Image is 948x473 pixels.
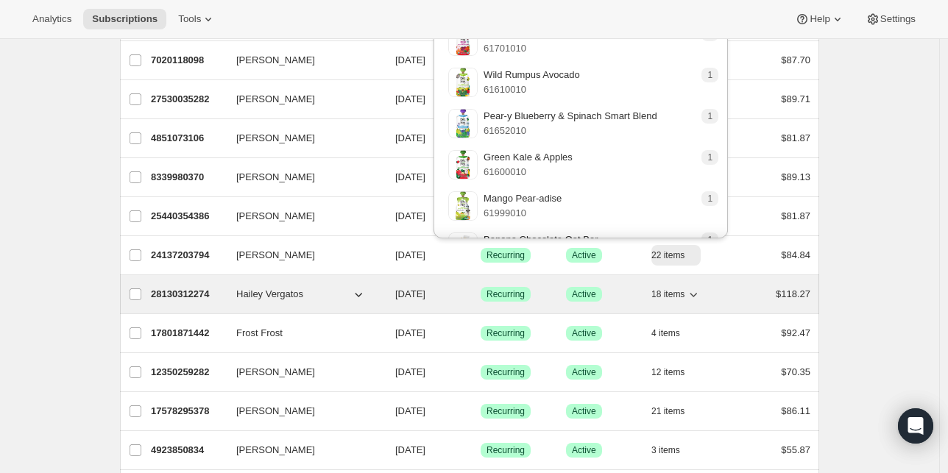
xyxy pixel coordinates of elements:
[487,249,525,261] span: Recurring
[572,366,596,378] span: Active
[880,13,916,25] span: Settings
[227,360,375,384] button: [PERSON_NAME]
[448,150,478,179] img: variant image
[151,89,810,110] div: 27530035282[PERSON_NAME][DATE]SuccessRecurringSuccessActive7 items$89.71
[92,13,158,25] span: Subscriptions
[572,288,596,300] span: Active
[169,9,224,29] button: Tools
[484,41,600,56] p: 61701010
[236,53,315,68] span: [PERSON_NAME]
[236,404,315,419] span: [PERSON_NAME]
[707,110,712,122] span: 1
[236,92,315,107] span: [PERSON_NAME]
[651,323,696,344] button: 4 items
[151,92,224,107] p: 27530035282
[178,13,201,25] span: Tools
[395,132,425,143] span: [DATE]
[707,234,712,246] span: 1
[151,362,810,383] div: 12350259282[PERSON_NAME][DATE]SuccessRecurringSuccessActive12 items$70.35
[395,405,425,416] span: [DATE]
[395,249,425,260] span: [DATE]
[487,288,525,300] span: Recurring
[651,401,701,422] button: 21 items
[572,444,596,456] span: Active
[484,191,562,206] p: Mango Pear-adise
[651,288,685,300] span: 18 items
[227,282,375,306] button: Hailey Vergatos
[487,327,525,339] span: Recurring
[236,443,315,458] span: [PERSON_NAME]
[651,405,685,417] span: 21 items
[448,109,478,138] img: variant image
[395,171,425,182] span: [DATE]
[484,232,598,247] p: Banana Chocolate Oat Bar
[781,210,810,221] span: $81.87
[151,245,810,266] div: 24137203794[PERSON_NAME][DATE]SuccessRecurringSuccessActive22 items$84.84
[151,365,224,380] p: 12350259282
[395,366,425,377] span: [DATE]
[810,13,829,25] span: Help
[236,248,315,263] span: [PERSON_NAME]
[448,191,478,221] img: variant image
[151,404,224,419] p: 17578295378
[236,365,315,380] span: [PERSON_NAME]
[484,109,657,124] p: Pear-y Blueberry & Spinach Smart Blend
[651,245,701,266] button: 22 items
[227,166,375,189] button: [PERSON_NAME]
[484,124,657,138] p: 61652010
[781,249,810,260] span: $84.84
[395,327,425,338] span: [DATE]
[448,232,478,262] img: variant image
[151,53,224,68] p: 7020118098
[707,69,712,81] span: 1
[487,366,525,378] span: Recurring
[572,405,596,417] span: Active
[227,321,375,345] button: Frost Frost
[786,9,853,29] button: Help
[151,440,810,460] div: 4923850834[PERSON_NAME][DATE]SuccessRecurringSuccessActive3 items$55.87
[236,209,315,224] span: [PERSON_NAME]
[151,323,810,344] div: 17801871442Frost Frost[DATE]SuccessRecurringSuccessActive4 items$92.47
[707,193,712,205] span: 1
[781,132,810,143] span: $81.87
[151,443,224,458] p: 4923850834
[227,205,375,228] button: [PERSON_NAME]
[484,82,580,97] p: 61610010
[651,444,680,456] span: 3 items
[651,362,701,383] button: 12 items
[781,444,810,455] span: $55.87
[651,366,685,378] span: 12 items
[227,399,375,423] button: [PERSON_NAME]
[781,171,810,182] span: $89.13
[781,54,810,65] span: $87.70
[572,327,596,339] span: Active
[487,444,525,456] span: Recurring
[781,366,810,377] span: $70.35
[651,440,696,460] button: 3 items
[227,243,375,267] button: [PERSON_NAME]
[151,284,810,305] div: 28130312274Hailey Vergatos[DATE]SuccessRecurringSuccessActive18 items$118.27
[83,9,166,29] button: Subscriptions
[395,444,425,455] span: [DATE]
[857,9,924,29] button: Settings
[781,327,810,338] span: $92.47
[151,131,224,146] p: 4851073106
[484,68,580,82] p: Wild Rumpus Avocado
[395,210,425,221] span: [DATE]
[781,405,810,416] span: $86.11
[651,327,680,339] span: 4 items
[227,438,375,462] button: [PERSON_NAME]
[781,93,810,104] span: $89.71
[151,326,224,341] p: 17801871442
[151,206,810,227] div: 25440354386[PERSON_NAME][DATE]SuccessRecurringSuccessActive9 items$81.87
[484,150,573,165] p: Green Kale & Apples
[227,127,375,150] button: [PERSON_NAME]
[395,54,425,65] span: [DATE]
[227,49,375,72] button: [PERSON_NAME]
[151,50,810,71] div: 7020118098[PERSON_NAME][DATE]SuccessRecurringSuccessActive6 items$87.70
[151,170,224,185] p: 8339980370
[487,405,525,417] span: Recurring
[32,13,71,25] span: Analytics
[151,128,810,149] div: 4851073106[PERSON_NAME][DATE]SuccessRecurringSuccessActive2 items$81.87
[151,401,810,422] div: 17578295378[PERSON_NAME][DATE]SuccessRecurringSuccessActive21 items$86.11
